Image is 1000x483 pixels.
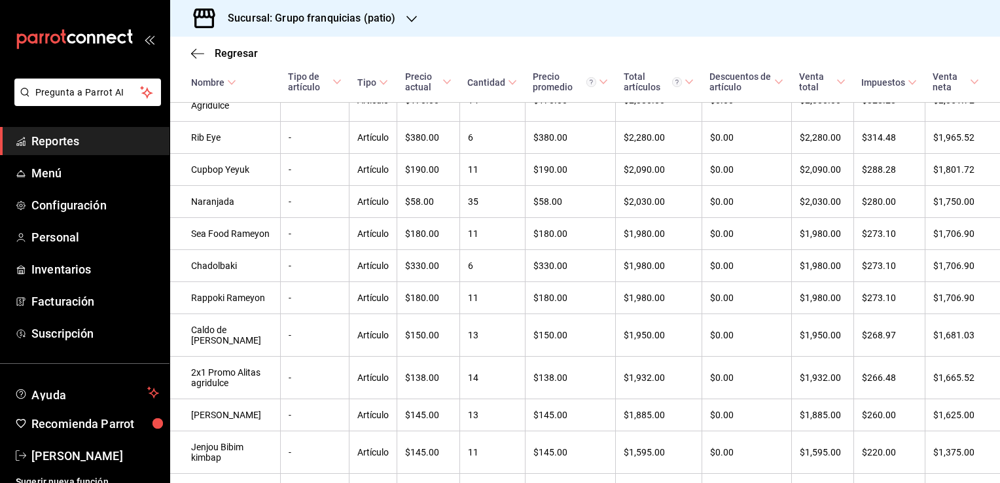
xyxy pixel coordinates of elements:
[702,154,791,186] td: $0.00
[702,186,791,218] td: $0.00
[170,314,280,357] td: Caldo de [PERSON_NAME]
[525,122,616,154] td: $380.00
[624,71,682,92] div: Total artículos
[925,314,1000,357] td: $1,681.03
[925,431,1000,474] td: $1,375.00
[525,154,616,186] td: $190.00
[397,186,459,218] td: $58.00
[702,314,791,357] td: $0.00
[349,186,397,218] td: Artículo
[357,77,376,88] div: Tipo
[349,399,397,431] td: Artículo
[280,154,349,186] td: -
[853,357,925,399] td: $266.48
[925,154,1000,186] td: $1,801.72
[702,282,791,314] td: $0.00
[791,122,853,154] td: $2,280.00
[925,399,1000,431] td: $1,625.00
[191,77,236,88] span: Nombre
[861,77,917,88] span: Impuestos
[853,122,925,154] td: $314.48
[616,314,702,357] td: $1,950.00
[459,250,525,282] td: 6
[170,282,280,314] td: Rappoki Rameyon
[791,218,853,250] td: $1,980.00
[925,122,1000,154] td: $1,965.52
[280,250,349,282] td: -
[525,250,616,282] td: $330.00
[853,218,925,250] td: $273.10
[467,77,505,88] div: Cantidad
[349,314,397,357] td: Artículo
[467,77,517,88] span: Cantidad
[525,314,616,357] td: $150.00
[525,431,616,474] td: $145.00
[709,71,772,92] div: Descuentos de artículo
[31,293,159,310] span: Facturación
[397,250,459,282] td: $330.00
[405,71,452,92] span: Precio actual
[31,385,142,401] span: Ayuda
[349,282,397,314] td: Artículo
[616,282,702,314] td: $1,980.00
[624,71,694,92] span: Total artículos
[616,122,702,154] td: $2,280.00
[799,71,846,92] span: Venta total
[170,431,280,474] td: Jenjou Bibim kimbap
[933,71,967,92] div: Venta neta
[616,218,702,250] td: $1,980.00
[459,314,525,357] td: 13
[397,314,459,357] td: $150.00
[533,71,596,92] div: Precio promedio
[672,77,682,87] svg: El total artículos considera cambios de precios en los artículos así como costos adicionales por ...
[349,250,397,282] td: Artículo
[853,154,925,186] td: $288.28
[31,164,159,182] span: Menú
[533,71,608,92] span: Precio promedio
[280,218,349,250] td: -
[280,186,349,218] td: -
[791,399,853,431] td: $1,885.00
[525,186,616,218] td: $58.00
[170,250,280,282] td: Chadolbaki
[349,431,397,474] td: Artículo
[170,399,280,431] td: [PERSON_NAME]
[349,357,397,399] td: Artículo
[349,154,397,186] td: Artículo
[933,71,979,92] span: Venta neta
[144,34,154,45] button: open_drawer_menu
[170,218,280,250] td: Sea Food Rameyon
[791,282,853,314] td: $1,980.00
[616,431,702,474] td: $1,595.00
[702,431,791,474] td: $0.00
[288,71,330,92] div: Tipo de artículo
[459,431,525,474] td: 11
[397,154,459,186] td: $190.00
[853,431,925,474] td: $220.00
[861,77,905,88] div: Impuestos
[616,399,702,431] td: $1,885.00
[702,250,791,282] td: $0.00
[215,47,258,60] span: Regresar
[702,122,791,154] td: $0.00
[459,154,525,186] td: 11
[31,228,159,246] span: Personal
[616,186,702,218] td: $2,030.00
[525,357,616,399] td: $138.00
[170,154,280,186] td: Cupbop Yeyuk
[170,357,280,399] td: 2x1 Promo Alitas agridulce
[397,282,459,314] td: $180.00
[799,71,834,92] div: Venta total
[791,154,853,186] td: $2,090.00
[191,47,258,60] button: Regresar
[280,314,349,357] td: -
[853,282,925,314] td: $273.10
[925,282,1000,314] td: $1,706.90
[709,71,783,92] span: Descuentos de artículo
[9,95,161,109] a: Pregunta a Parrot AI
[397,218,459,250] td: $180.00
[288,71,342,92] span: Tipo de artículo
[31,196,159,214] span: Configuración
[405,71,440,92] div: Precio actual
[280,399,349,431] td: -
